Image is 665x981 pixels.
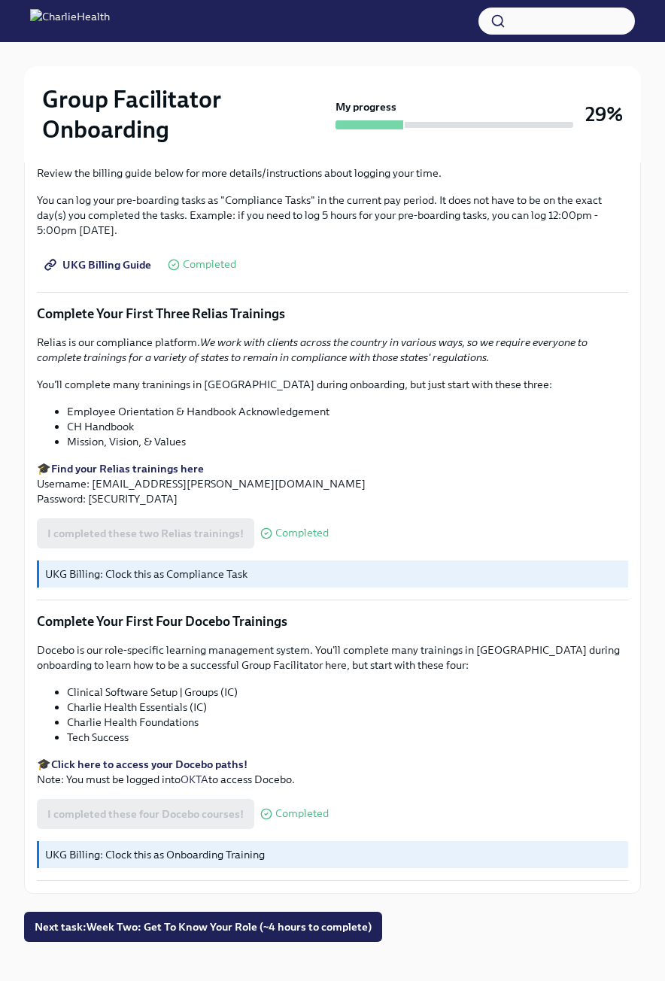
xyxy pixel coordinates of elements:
[47,257,151,272] span: UKG Billing Guide
[37,193,628,238] p: You can log your pre-boarding tasks as "Compliance Tasks" in the current pay period. It does not ...
[336,99,396,114] strong: My progress
[37,642,628,673] p: Docebo is our role-specific learning management system. You'll complete many trainings in [GEOGRA...
[585,101,623,128] h3: 29%
[37,612,628,630] p: Complete Your First Four Docebo Trainings
[67,730,628,745] li: Tech Success
[37,166,628,181] p: Review the billing guide below for more details/instructions about logging your time.
[67,419,628,434] li: CH Handbook
[181,773,208,786] a: OKTA
[51,462,204,475] a: Find your Relias trainings here
[45,566,622,582] p: UKG Billing: Clock this as Compliance Task
[37,305,628,323] p: Complete Your First Three Relias Trainings
[67,700,628,715] li: Charlie Health Essentials (IC)
[30,9,110,33] img: CharlieHealth
[275,808,329,819] span: Completed
[37,377,628,392] p: You'll complete many traninings in [GEOGRAPHIC_DATA] during onboarding, but just start with these...
[37,757,628,787] p: 🎓 Note: You must be logged into to access Docebo.
[67,404,628,419] li: Employee Orientation & Handbook Acknowledgement
[67,685,628,700] li: Clinical Software Setup | Groups (IC)
[42,84,329,144] h2: Group Facilitator Onboarding
[275,527,329,539] span: Completed
[37,336,588,364] em: We work with clients across the country in various ways, so we require everyone to complete train...
[67,434,628,449] li: Mission, Vision, & Values
[67,715,628,730] li: Charlie Health Foundations
[37,335,628,365] p: Relias is our compliance platform.
[37,461,628,506] p: 🎓 Username: [EMAIL_ADDRESS][PERSON_NAME][DOMAIN_NAME] Password: [SECURITY_DATA]
[37,250,162,280] a: UKG Billing Guide
[51,758,247,771] a: Click here to access your Docebo paths!
[183,259,236,270] span: Completed
[45,847,622,862] p: UKG Billing: Clock this as Onboarding Training
[35,919,372,934] span: Next task : Week Two: Get To Know Your Role (~4 hours to complete)
[24,912,382,942] button: Next task:Week Two: Get To Know Your Role (~4 hours to complete)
